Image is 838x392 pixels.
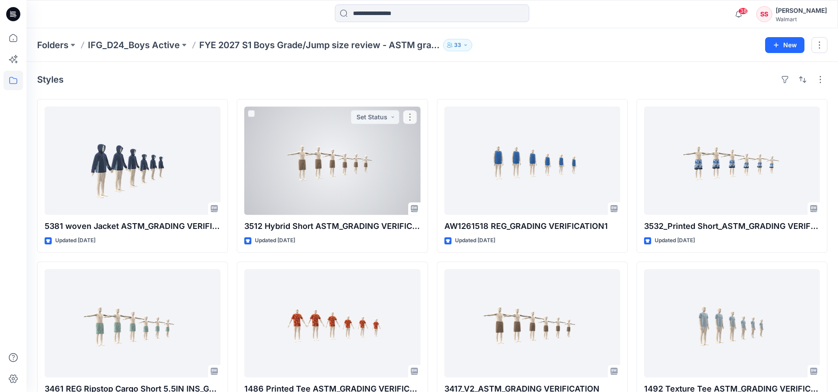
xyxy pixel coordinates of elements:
[37,74,64,85] h4: Styles
[444,220,620,232] p: AW1261518 REG_GRADING VERIFICATION1
[455,236,495,245] p: Updated [DATE]
[444,269,620,377] a: 3417_V2_ASTM_GRADING VERIFICATION
[644,220,820,232] p: 3532_Printed Short_ASTM_GRADING VERIFICATION
[765,37,804,53] button: New
[655,236,695,245] p: Updated [DATE]
[756,6,772,22] div: SS
[454,40,461,50] p: 33
[644,107,820,215] a: 3532_Printed Short_ASTM_GRADING VERIFICATION
[37,39,68,51] a: Folders
[45,107,220,215] a: 5381 woven Jacket ASTM_GRADING VERIFICATION
[244,220,420,232] p: 3512 Hybrid Short ASTM_GRADING VERIFICATION
[255,236,295,245] p: Updated [DATE]
[738,8,748,15] span: 38
[244,269,420,377] a: 1486 Printed Tee ASTM_GRADING VERIFICATION
[244,107,420,215] a: 3512 Hybrid Short ASTM_GRADING VERIFICATION
[88,39,180,51] a: IFG_D24_Boys Active
[55,236,95,245] p: Updated [DATE]
[776,5,827,16] div: [PERSON_NAME]
[644,269,820,377] a: 1492 Texture Tee ASTM_GRADING VERIFICATION
[444,107,620,215] a: AW1261518 REG_GRADING VERIFICATION1
[45,220,220,232] p: 5381 woven Jacket ASTM_GRADING VERIFICATION
[443,39,472,51] button: 33
[776,16,827,23] div: Walmart
[45,269,220,377] a: 3461 REG Ripstop Cargo Short 5.5IN INS_GRADING VERIFICATION
[199,39,440,51] p: FYE 2027 S1 Boys Grade/Jump size review - ASTM grades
